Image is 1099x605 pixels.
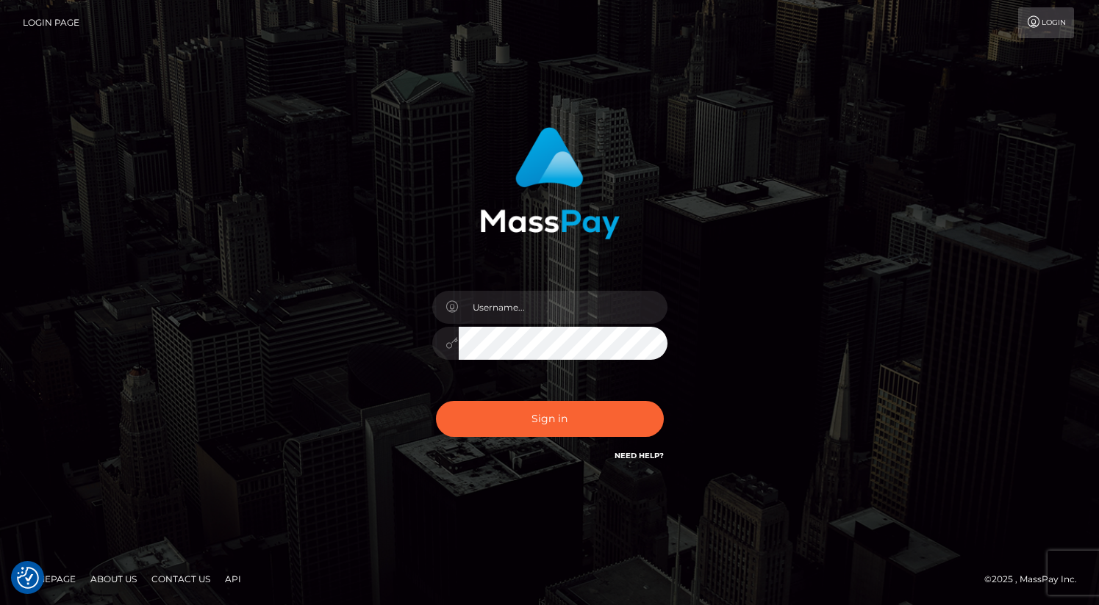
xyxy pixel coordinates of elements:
img: MassPay Login [480,127,620,239]
a: About Us [85,568,143,590]
button: Consent Preferences [17,567,39,589]
a: Homepage [16,568,82,590]
a: Contact Us [146,568,216,590]
input: Username... [459,291,667,324]
div: © 2025 , MassPay Inc. [984,571,1088,587]
a: Login [1018,7,1074,38]
button: Sign in [436,401,664,437]
img: Revisit consent button [17,567,39,589]
a: Login Page [23,7,79,38]
a: Need Help? [615,451,664,460]
a: API [219,568,247,590]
